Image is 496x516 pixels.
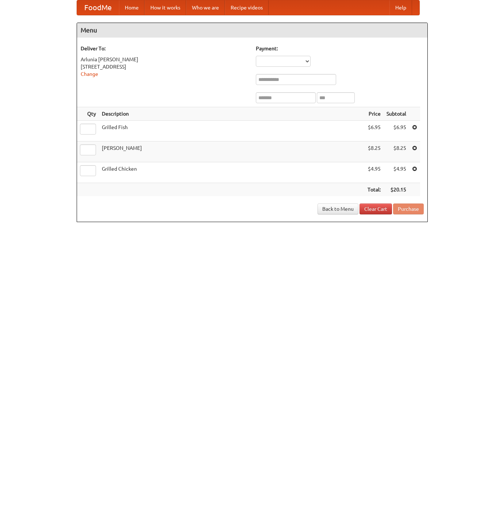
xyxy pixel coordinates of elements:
[384,183,409,197] th: $20.15
[119,0,145,15] a: Home
[99,162,365,183] td: Grilled Chicken
[99,141,365,162] td: [PERSON_NAME]
[384,121,409,141] td: $6.95
[99,121,365,141] td: Grilled Fish
[365,141,384,162] td: $8.25
[77,0,119,15] a: FoodMe
[384,141,409,162] td: $8.25
[318,203,358,214] a: Back to Menu
[393,203,424,214] button: Purchase
[77,107,99,121] th: Qty
[81,71,98,77] a: Change
[389,0,412,15] a: Help
[365,107,384,121] th: Price
[186,0,225,15] a: Who we are
[77,23,427,38] h4: Menu
[81,63,249,70] div: [STREET_ADDRESS]
[81,56,249,63] div: Arlunia [PERSON_NAME]
[81,45,249,52] h5: Deliver To:
[359,203,392,214] a: Clear Cart
[365,183,384,197] th: Total:
[384,107,409,121] th: Subtotal
[365,121,384,141] td: $6.95
[145,0,186,15] a: How it works
[256,45,424,52] h5: Payment:
[225,0,269,15] a: Recipe videos
[384,162,409,183] td: $4.95
[365,162,384,183] td: $4.95
[99,107,365,121] th: Description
